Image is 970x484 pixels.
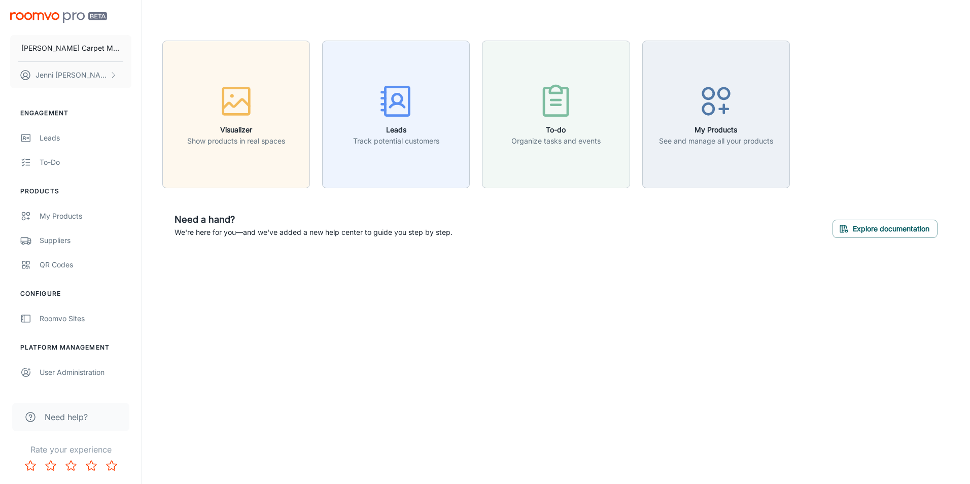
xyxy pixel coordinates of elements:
[642,41,790,188] button: My ProductsSee and manage all your products
[659,135,773,147] p: See and manage all your products
[10,62,131,88] button: Jenni [PERSON_NAME]
[175,213,453,227] h6: Need a hand?
[482,41,630,188] button: To-doOrganize tasks and events
[833,220,938,238] button: Explore documentation
[40,259,131,270] div: QR Codes
[642,109,790,119] a: My ProductsSee and manage all your products
[511,124,601,135] h6: To-do
[322,109,470,119] a: LeadsTrack potential customers
[40,157,131,168] div: To-do
[511,135,601,147] p: Organize tasks and events
[482,109,630,119] a: To-doOrganize tasks and events
[10,12,107,23] img: Roomvo PRO Beta
[187,135,285,147] p: Show products in real spaces
[162,41,310,188] button: VisualizerShow products in real spaces
[40,132,131,144] div: Leads
[40,211,131,222] div: My Products
[10,35,131,61] button: [PERSON_NAME] Carpet Mill Outlet
[322,41,470,188] button: LeadsTrack potential customers
[21,43,120,54] p: [PERSON_NAME] Carpet Mill Outlet
[175,227,453,238] p: We're here for you—and we've added a new help center to guide you step by step.
[659,124,773,135] h6: My Products
[353,135,439,147] p: Track potential customers
[353,124,439,135] h6: Leads
[833,223,938,233] a: Explore documentation
[36,70,107,81] p: Jenni [PERSON_NAME]
[40,235,131,246] div: Suppliers
[187,124,285,135] h6: Visualizer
